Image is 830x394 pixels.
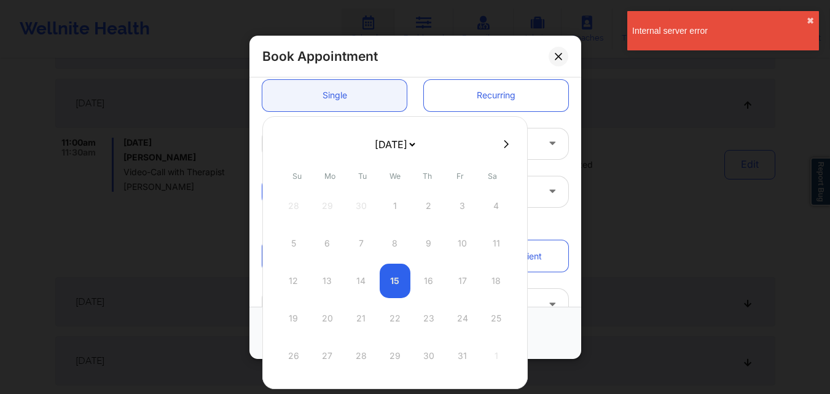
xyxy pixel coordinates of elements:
abbr: Wednesday [390,171,401,181]
abbr: Thursday [423,171,432,181]
button: close [807,16,814,26]
abbr: Monday [324,171,335,181]
div: Internal server error [632,25,807,37]
abbr: Tuesday [358,171,367,181]
div: Video-Call with Therapist (30 minutes) [272,128,538,159]
abbr: Sunday [292,171,302,181]
a: Recurring [424,79,568,111]
h2: Book Appointment [262,48,378,65]
abbr: Friday [456,171,464,181]
a: Single [262,79,407,111]
div: Patient information: [254,219,577,232]
a: Not Registered Patient [424,240,568,272]
abbr: Saturday [488,171,497,181]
